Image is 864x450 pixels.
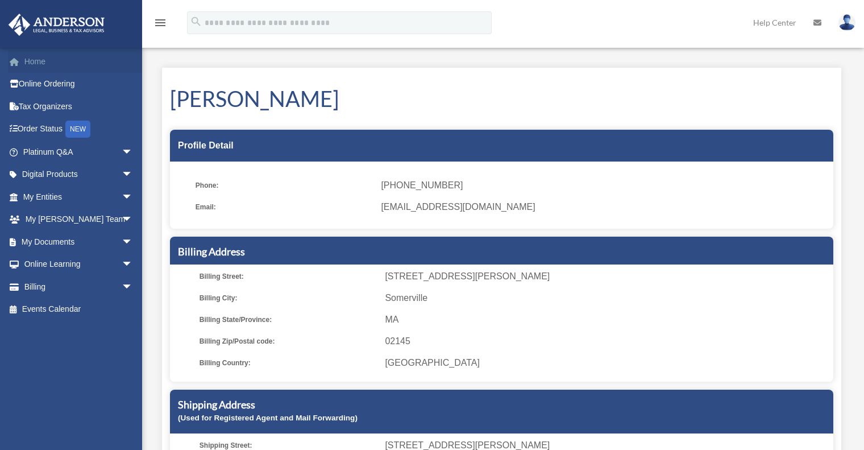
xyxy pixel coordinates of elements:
[122,253,144,276] span: arrow_drop_down
[200,269,377,284] span: Billing Street:
[8,230,150,253] a: My Documentsarrow_drop_down
[178,245,825,259] h5: Billing Address
[8,185,150,208] a: My Entitiesarrow_drop_down
[8,73,150,96] a: Online Ordering
[8,163,150,186] a: Digital Productsarrow_drop_down
[8,50,150,73] a: Home
[381,177,825,193] span: [PHONE_NUMBER]
[122,163,144,187] span: arrow_drop_down
[8,208,150,231] a: My [PERSON_NAME] Teamarrow_drop_down
[122,185,144,209] span: arrow_drop_down
[122,208,144,232] span: arrow_drop_down
[8,253,150,276] a: Online Learningarrow_drop_down
[190,15,202,28] i: search
[178,398,825,412] h5: Shipping Address
[178,414,358,422] small: (Used for Registered Agent and Mail Forwarding)
[200,333,377,349] span: Billing Zip/Postal code:
[385,290,829,306] span: Somerville
[8,141,150,163] a: Platinum Q&Aarrow_drop_down
[200,312,377,328] span: Billing State/Province:
[8,95,150,118] a: Tax Organizers
[196,177,373,193] span: Phone:
[153,20,167,30] a: menu
[381,199,825,215] span: [EMAIL_ADDRESS][DOMAIN_NAME]
[8,298,150,321] a: Events Calendar
[122,230,144,254] span: arrow_drop_down
[200,290,377,306] span: Billing City:
[65,121,90,138] div: NEW
[385,312,829,328] span: MA
[170,130,833,162] div: Profile Detail
[170,84,833,114] h1: [PERSON_NAME]
[385,355,829,371] span: [GEOGRAPHIC_DATA]
[8,118,150,141] a: Order StatusNEW
[838,14,855,31] img: User Pic
[122,275,144,299] span: arrow_drop_down
[153,16,167,30] i: menu
[385,269,829,284] span: [STREET_ADDRESS][PERSON_NAME]
[200,355,377,371] span: Billing Country:
[8,275,150,298] a: Billingarrow_drop_down
[5,14,108,36] img: Anderson Advisors Platinum Portal
[196,199,373,215] span: Email:
[385,333,829,349] span: 02145
[122,141,144,164] span: arrow_drop_down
